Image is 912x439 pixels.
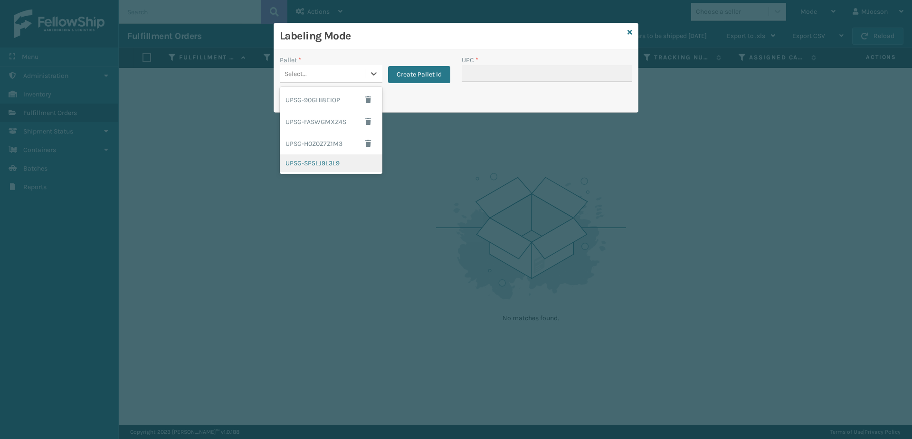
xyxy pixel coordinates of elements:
div: Select... [285,69,307,79]
div: UPSG-SP5LJ9L3L9 [280,154,382,172]
div: UPSG-90GHI8EIOP [280,89,382,111]
label: UPC [462,55,478,65]
div: UPSG-FASWGMXZ4S [280,111,382,133]
label: Pallet [280,55,301,65]
div: UPSG-H0Z0Z7Z1M3 [280,133,382,154]
h3: Labeling Mode [280,29,624,43]
button: Create Pallet Id [388,66,450,83]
